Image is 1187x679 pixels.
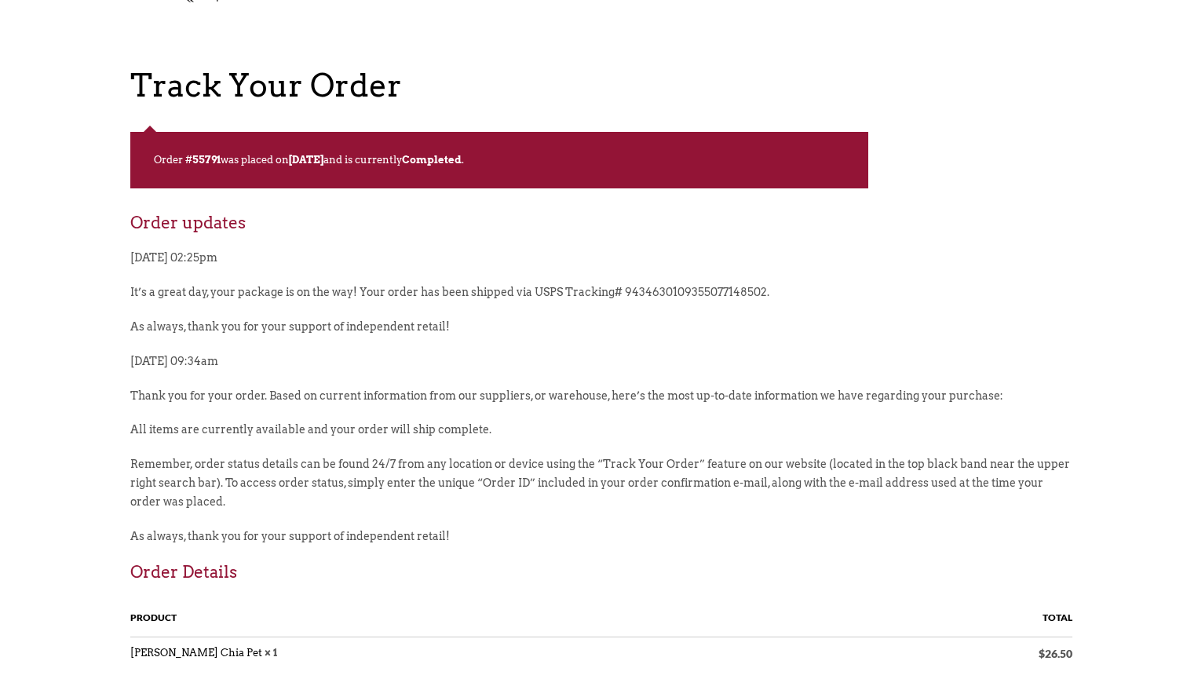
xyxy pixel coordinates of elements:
h2: Order Details [130,561,1072,598]
p: As always, thank you for your support of independent retail! [130,528,1072,562]
th: Total [676,599,1072,637]
p: [DATE] 09:34am [130,352,1072,387]
p: Thank you for your order. Based on current information from our suppliers, or warehouse, here’s t... [130,387,1072,422]
a: [PERSON_NAME] Chia Pet [130,647,262,659]
p: Order # was placed on and is currently . [130,132,868,188]
p: Remember, order status details can be found 24/7 from any location or device using the “Track You... [130,455,1072,527]
strong: × 1 [265,647,277,659]
p: All items are currently available and your order will ship complete. [130,421,1072,455]
h1: Track Your Order [130,67,1072,104]
span: $ [1039,647,1045,660]
h2: Order updates [130,212,1072,249]
p: [DATE] 02:25pm [130,249,1072,283]
p: It’s a great day, your package is on the way! Your order has been shipped via USPS Tracking# 9434... [130,283,1072,318]
th: Product [130,599,676,637]
p: As always, thank you for your support of independent retail! [130,318,1072,352]
mark: [DATE] [289,154,323,166]
mark: Completed [402,154,462,166]
bdi: 26.50 [1039,647,1072,660]
mark: 55791 [192,154,221,166]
